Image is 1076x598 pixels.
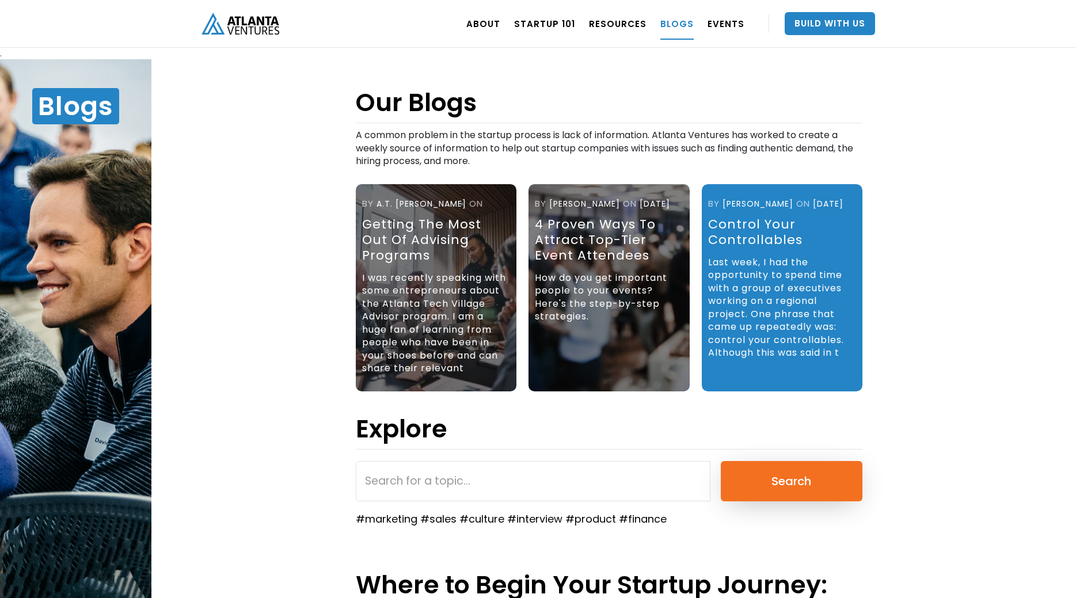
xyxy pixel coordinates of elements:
img: 4 Proven Ways to Attract Top-Tier Event Attendees [529,184,689,391]
a: ABOUT [466,7,500,40]
h1: Explore [356,414,447,443]
a: Startup 101 [514,7,575,40]
input: Search [721,461,862,501]
a: by[PERSON_NAME]ON[DATE]Control Your ControllablesLast week, I had the opportunity to spend time w... [702,184,863,391]
div: I was recently speaking with some entrepreneurs about the Atlanta Tech Village Advisor program. I... [362,266,507,387]
h1: Our Blogs [356,88,862,123]
a: BLOGS [660,7,694,40]
div: by [362,197,374,211]
a: RESOURCES [589,7,647,40]
h1: Blogs [32,88,119,124]
div: ON [623,197,637,211]
div: [DATE] [640,197,670,211]
div: [PERSON_NAME] [549,197,620,211]
img: Getting the most out of advising programs [356,184,516,391]
a: EVENTS [708,7,744,40]
div: [DATE] [813,197,843,211]
div: How do you get important people to your events? Here's the step-by-step strategies. [535,266,680,335]
div: by [535,197,546,211]
a: Build With Us [785,12,875,35]
div: by [708,197,720,211]
div: Getting the most out of advising programs [362,216,507,263]
a: byA.T. [PERSON_NAME]ONGetting the most out of advising programsI was recently speaking with some ... [356,184,516,391]
div: ON [796,197,810,211]
div: A.T. [PERSON_NAME] [377,197,466,211]
p: #marketing #sales #culture #interview #product #finance [356,510,862,528]
div: ON [469,197,483,211]
div: Control Your Controllables [708,216,853,247]
input: Search for a topic... [356,461,710,501]
div: A common problem in the startup process is lack of information. Atlanta Ventures has worked to cr... [356,123,862,180]
a: by[PERSON_NAME]ON[DATE]4 Proven Ways to Attract Top-Tier Event AttendeesHow do you get important ... [529,184,689,391]
div: 4 Proven Ways to Attract Top-Tier Event Attendees [535,216,680,263]
div: Last week, I had the opportunity to spend time with a group of executives working on a regional p... [708,250,853,371]
div: [PERSON_NAME] [723,197,793,211]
